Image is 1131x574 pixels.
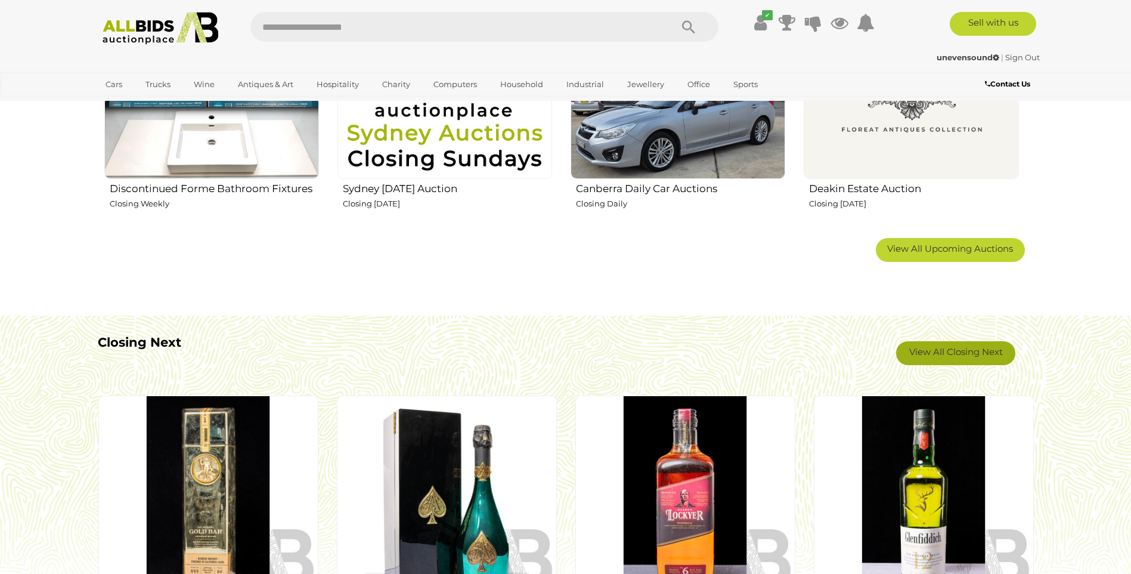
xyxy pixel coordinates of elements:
[809,180,1018,195] h2: Deakin Estate Auction
[896,341,1015,365] a: View All Closing Next
[985,79,1030,88] b: Contact Us
[492,75,551,94] a: Household
[309,75,367,94] a: Hospitality
[343,197,552,211] p: Closing [DATE]
[887,243,1013,254] span: View All Upcoming Auctions
[110,197,319,211] p: Closing Weekly
[950,12,1036,36] a: Sell with us
[374,75,418,94] a: Charity
[576,197,785,211] p: Closing Daily
[659,12,718,42] button: Search
[937,53,999,62] strong: unevensound
[426,75,485,94] a: Computers
[98,75,130,94] a: Cars
[110,180,319,195] h2: Discontinued Forme Bathroom Fixtures
[96,12,225,45] img: Allbids.com.au
[230,75,301,94] a: Antiques & Art
[343,180,552,195] h2: Sydney [DATE] Auction
[576,180,785,195] h2: Canberra Daily Car Auctions
[809,197,1018,211] p: Closing [DATE]
[937,53,1001,62] a: unevensound
[98,94,198,114] a: [GEOGRAPHIC_DATA]
[985,78,1033,91] a: Contact Us
[619,75,672,94] a: Jewellery
[1001,53,1003,62] span: |
[752,12,770,33] a: ✔
[186,75,222,94] a: Wine
[876,238,1025,262] a: View All Upcoming Auctions
[138,75,178,94] a: Trucks
[726,75,766,94] a: Sports
[559,75,612,94] a: Industrial
[762,10,773,20] i: ✔
[1005,53,1040,62] a: Sign Out
[98,335,181,350] b: Closing Next
[680,75,718,94] a: Office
